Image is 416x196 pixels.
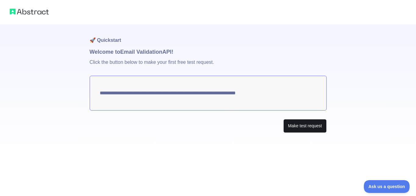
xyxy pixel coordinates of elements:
[90,48,327,56] h1: Welcome to Email Validation API!
[364,180,410,193] iframe: Toggle Customer Support
[90,24,327,48] h1: 🚀 Quickstart
[10,7,49,16] img: Abstract logo
[283,119,326,133] button: Make test request
[90,56,327,76] p: Click the button below to make your first free test request.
